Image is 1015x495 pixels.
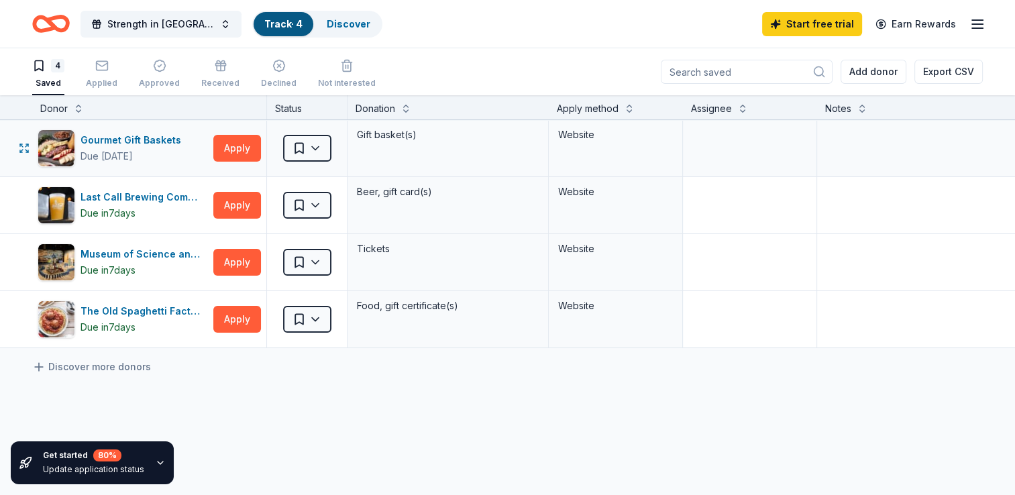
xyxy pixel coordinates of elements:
[38,186,208,224] button: Image for Last Call Brewing CompanyLast Call Brewing CompanyDue in7days
[201,78,239,89] div: Received
[139,54,180,95] button: Approved
[557,101,619,117] div: Apply method
[81,319,136,335] div: Due in 7 days
[267,95,348,119] div: Status
[32,359,151,375] a: Discover more donors
[86,78,117,89] div: Applied
[661,60,833,84] input: Search saved
[318,78,376,89] div: Not interested
[356,101,395,117] div: Donation
[558,184,673,200] div: Website
[356,182,540,201] div: Beer, gift card(s)
[81,246,208,262] div: Museum of Science and Curiosity
[38,243,208,281] button: Image for Museum of Science and CuriosityMuseum of Science and CuriosityDue in7days
[38,187,74,223] img: Image for Last Call Brewing Company
[213,306,261,333] button: Apply
[558,127,673,143] div: Website
[356,125,540,144] div: Gift basket(s)
[38,244,74,280] img: Image for Museum of Science and Curiosity
[762,12,862,36] a: Start free trial
[38,301,74,337] img: Image for The Old Spaghetti Factory
[213,249,261,276] button: Apply
[43,464,144,475] div: Update application status
[261,78,297,89] div: Declined
[107,16,215,32] span: Strength in [GEOGRAPHIC_DATA]: 2025 Gala
[867,12,964,36] a: Earn Rewards
[213,192,261,219] button: Apply
[38,129,208,167] button: Image for Gourmet Gift BasketsGourmet Gift BasketsDue [DATE]
[558,241,673,257] div: Website
[32,54,64,95] button: 4Saved
[356,239,540,258] div: Tickets
[81,205,136,221] div: Due in 7 days
[81,11,242,38] button: Strength in [GEOGRAPHIC_DATA]: 2025 Gala
[86,54,117,95] button: Applied
[38,300,208,338] button: Image for The Old Spaghetti FactoryThe Old Spaghetti FactoryDue in7days
[43,449,144,461] div: Get started
[32,78,64,89] div: Saved
[81,262,136,278] div: Due in 7 days
[327,18,370,30] a: Discover
[40,101,68,117] div: Donor
[318,54,376,95] button: Not interested
[691,101,732,117] div: Assignee
[81,189,208,205] div: Last Call Brewing Company
[81,132,186,148] div: Gourmet Gift Baskets
[51,59,64,72] div: 4
[213,135,261,162] button: Apply
[261,54,297,95] button: Declined
[32,8,70,40] a: Home
[81,303,208,319] div: The Old Spaghetti Factory
[264,18,303,30] a: Track· 4
[914,60,983,84] button: Export CSV
[81,148,133,164] div: Due [DATE]
[252,11,382,38] button: Track· 4Discover
[201,54,239,95] button: Received
[38,130,74,166] img: Image for Gourmet Gift Baskets
[558,298,673,314] div: Website
[841,60,906,84] button: Add donor
[139,78,180,89] div: Approved
[93,449,121,461] div: 80 %
[825,101,851,117] div: Notes
[356,296,540,315] div: Food, gift certificate(s)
